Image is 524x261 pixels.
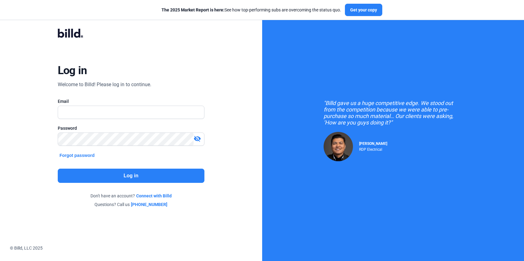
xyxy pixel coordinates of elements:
[131,201,167,208] a: [PHONE_NUMBER]
[58,201,204,208] div: Questions? Call us
[359,146,387,152] div: RDP Electrical
[58,125,204,131] div: Password
[324,132,353,161] img: Raul Pacheco
[345,4,382,16] button: Get your copy
[161,7,341,13] div: See how top-performing subs are overcoming the status quo.
[359,141,387,146] span: [PERSON_NAME]
[58,98,204,104] div: Email
[58,152,97,159] button: Forgot password
[58,64,87,77] div: Log in
[58,193,204,199] div: Don't have an account?
[324,100,463,126] div: "Billd gave us a huge competitive edge. We stood out from the competition because we were able to...
[161,7,224,12] span: The 2025 Market Report is here:
[58,169,204,183] button: Log in
[194,135,201,142] mat-icon: visibility_off
[136,193,172,199] a: Connect with Billd
[58,81,151,88] div: Welcome to Billd! Please log in to continue.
